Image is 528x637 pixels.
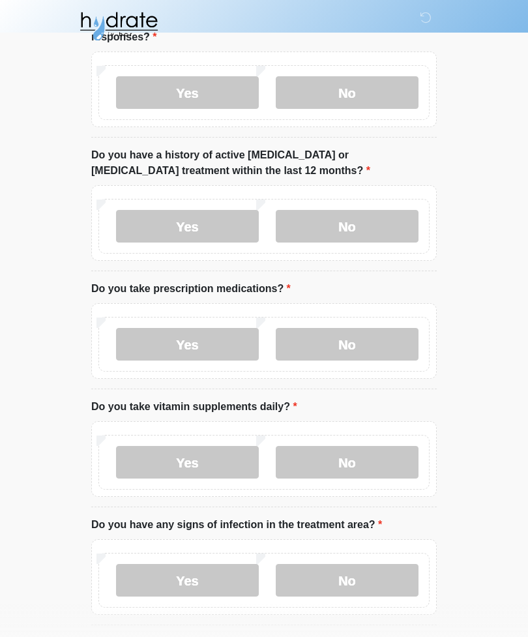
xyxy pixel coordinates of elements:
label: No [276,446,418,479]
label: Yes [116,328,259,361]
label: No [276,564,418,597]
label: Yes [116,564,259,597]
label: Do you take vitamin supplements daily? [91,399,297,415]
label: Yes [116,446,259,479]
img: Hydrate IV Bar - Fort Collins Logo [78,10,159,42]
label: Do you have any signs of infection in the treatment area? [91,517,382,533]
label: No [276,328,418,361]
label: Yes [116,210,259,243]
label: No [276,210,418,243]
label: No [276,76,418,109]
label: Do you have a history of active [MEDICAL_DATA] or [MEDICAL_DATA] treatment within the last 12 mon... [91,147,437,179]
label: Do you take prescription medications? [91,281,291,297]
label: Yes [116,76,259,109]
